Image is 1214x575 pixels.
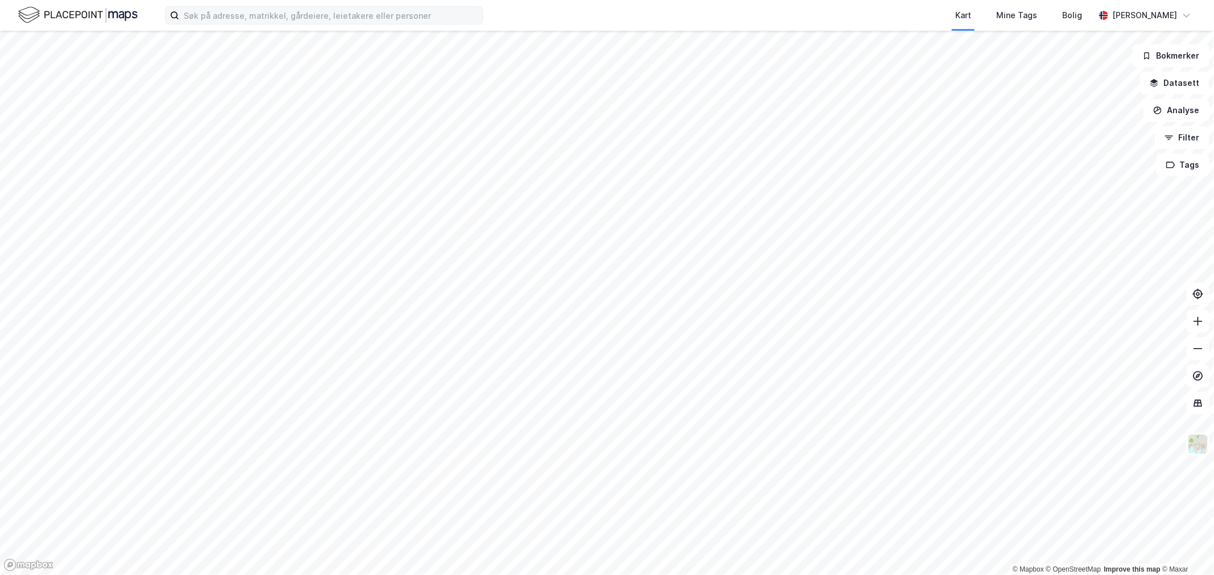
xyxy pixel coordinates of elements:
a: Improve this map [1104,565,1161,573]
button: Filter [1155,126,1209,149]
div: Mine Tags [996,9,1037,22]
div: [PERSON_NAME] [1113,9,1178,22]
a: Mapbox homepage [3,559,53,572]
img: logo.f888ab2527a4732fd821a326f86c7f29.svg [18,5,138,25]
img: Z [1187,433,1209,455]
input: Søk på adresse, matrikkel, gårdeiere, leietakere eller personer [179,7,483,24]
button: Datasett [1140,72,1209,94]
a: Mapbox [1013,565,1044,573]
div: Kart [955,9,971,22]
button: Tags [1157,154,1209,176]
div: Kontrollprogram for chat [1157,520,1214,575]
button: Analyse [1143,99,1209,122]
a: OpenStreetMap [1046,565,1101,573]
button: Bokmerker [1133,44,1209,67]
iframe: Chat Widget [1157,520,1214,575]
div: Bolig [1062,9,1082,22]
